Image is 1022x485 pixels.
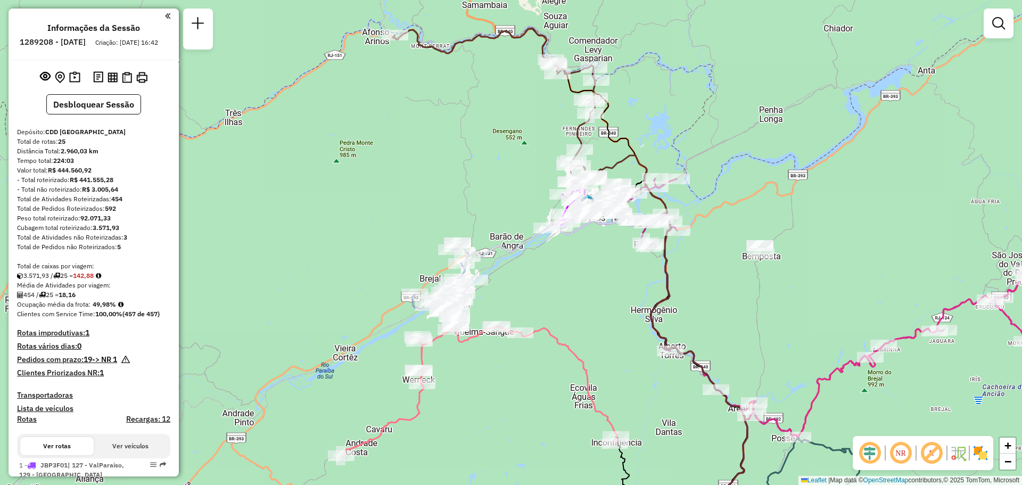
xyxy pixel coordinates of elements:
span: | [828,476,830,484]
strong: 25 [58,137,65,145]
strong: 1 [100,368,104,377]
button: Painel de Sugestão [67,69,83,86]
div: Atividade não roteirizada - JOAO BATISTA RABELO [747,241,773,251]
span: + [1004,439,1011,452]
strong: 5 [117,243,121,251]
a: Rotas [17,415,37,424]
div: 454 / 25 = [17,290,170,300]
div: Atividade não roteirizada - PADARIA E SORVETERI [748,248,774,259]
i: Total de rotas [53,273,60,279]
img: Exibir/Ocultar setores [972,445,989,462]
button: Centralizar mapa no depósito ou ponto de apoio [53,69,67,86]
strong: 3 [123,233,127,241]
div: Atividade não roteirizada - JOAO BATISTA RABELO [746,240,773,251]
a: Leaflet [801,476,827,484]
div: Distância Total: [17,146,170,156]
div: Cubagem total roteirizado: [17,223,170,233]
div: - Total não roteirizado: [17,185,170,194]
span: JBP3F01 [40,461,68,469]
span: Exibir rótulo [919,440,944,466]
button: Logs desbloquear sessão [91,69,105,86]
a: OpenStreetMap [863,476,909,484]
h4: Transportadoras [17,391,170,400]
div: Criação: [DATE] 16:42 [91,38,162,47]
strong: R$ 444.560,92 [48,166,92,174]
span: Ocultar deslocamento [857,440,883,466]
strong: 18,16 [59,291,76,299]
em: Há pedidos NR próximo a expirar [121,355,130,368]
span: Ocupação média da frota: [17,300,90,308]
button: Ver rotas [20,437,94,455]
strong: 592 [105,204,116,212]
div: Depósito: [17,127,170,137]
h4: Rotas improdutivas: [17,328,170,338]
div: Peso total roteirizado: [17,213,170,223]
strong: 3.571,93 [93,224,119,232]
i: Total de rotas [39,292,46,298]
h4: Clientes Priorizados NR: [17,368,170,377]
a: Clique aqui para minimizar o painel [165,10,170,22]
i: Cubagem total roteirizado [17,273,23,279]
div: Total de Atividades não Roteirizadas: [17,233,170,242]
h4: Pedidos com prazo: [17,355,117,364]
strong: 2.960,03 km [61,147,98,155]
a: Zoom in [1000,438,1016,454]
strong: 100,00% [95,310,122,318]
div: Total de Atividades Roteirizadas: [17,194,170,204]
div: Média de Atividades por viagem: [17,281,170,290]
em: Opções [150,462,156,468]
div: Valor total: [17,166,170,175]
div: Total de Pedidos Roteirizados: [17,204,170,213]
a: Nova sessão e pesquisa [187,13,209,37]
img: Três Rios [581,194,595,208]
span: − [1004,455,1011,468]
i: Total de Atividades [17,292,23,298]
strong: 19 [84,355,92,364]
div: Map data © contributors,© 2025 TomTom, Microsoft [798,476,1022,485]
div: - Total roteirizado: [17,175,170,185]
span: | 127 - ValParaiso, 129 - [GEOGRAPHIC_DATA] [19,461,124,479]
div: Total de rotas: [17,137,170,146]
strong: 0 [77,341,81,351]
div: 3.571,93 / 25 = [17,271,170,281]
span: Ocultar NR [888,440,913,466]
div: Atividade não roteirizada - CLAUDINEI DOS SANTOS PEREIRA [578,96,605,107]
strong: R$ 441.555,28 [70,176,113,184]
a: Exibir filtros [988,13,1009,34]
button: Visualizar relatório de Roteirização [105,70,120,84]
strong: 49,98% [93,300,116,308]
strong: CDD [GEOGRAPHIC_DATA] [45,128,126,136]
div: Total de caixas por viagem: [17,261,170,271]
button: Ver veículos [94,437,167,455]
div: Tempo total: [17,156,170,166]
strong: 224:03 [53,157,74,165]
button: Exibir sessão original [38,69,53,86]
strong: 142,88 [73,272,94,280]
em: Rota exportada [160,462,166,468]
i: Meta Caixas/viagem: 155,90 Diferença: -13,02 [96,273,101,279]
a: Zoom out [1000,454,1016,470]
h4: Rotas vários dias: [17,342,170,351]
h4: Recargas: 12 [126,415,170,424]
button: Visualizar Romaneio [120,70,134,85]
img: Fluxo de ruas [950,445,967,462]
h4: Lista de veículos [17,404,170,413]
span: Clientes com Service Time: [17,310,95,318]
button: Imprimir Rotas [134,70,150,85]
h4: Informações da Sessão [47,23,140,33]
em: Média calculada utilizando a maior ocupação (%Peso ou %Cubagem) de cada rota da sessão. Rotas cro... [118,301,123,308]
strong: -> NR 1 [92,355,117,364]
strong: 92.071,33 [80,214,111,222]
span: 1 - [19,461,124,479]
button: Desbloquear Sessão [46,94,141,114]
div: Total de Pedidos não Roteirizados: [17,242,170,252]
h6: 1289208 - [DATE] [20,37,86,47]
strong: 1 [85,328,89,338]
strong: 454 [111,195,122,203]
strong: (457 de 457) [122,310,160,318]
strong: R$ 3.005,64 [82,185,118,193]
